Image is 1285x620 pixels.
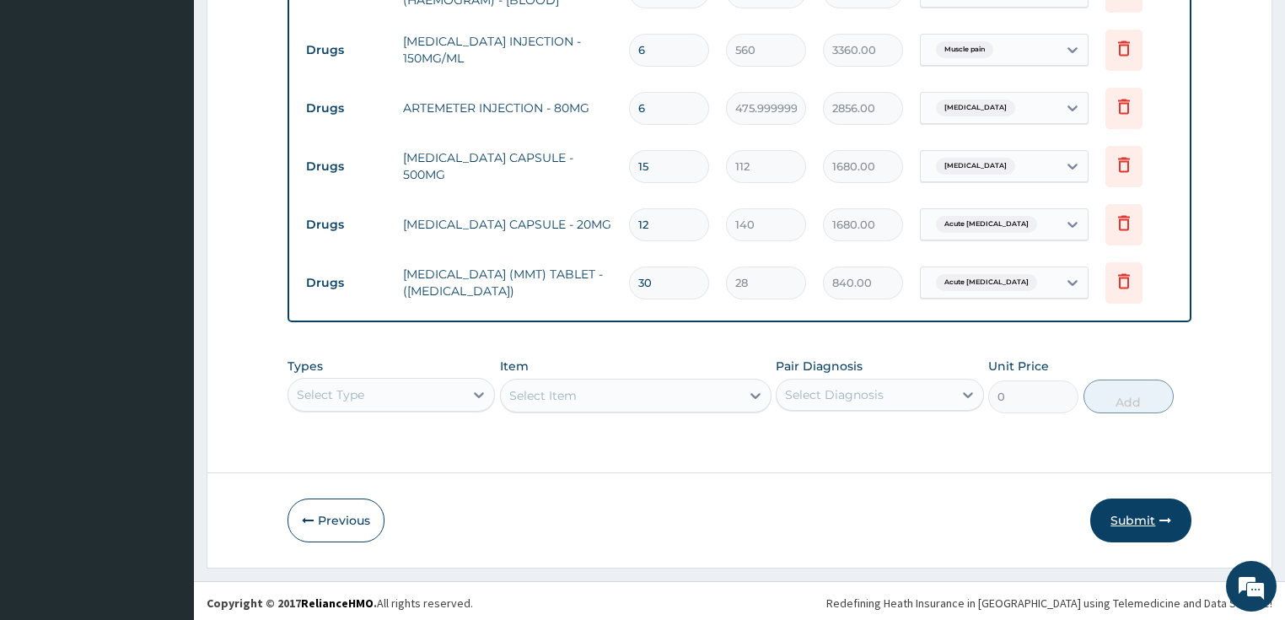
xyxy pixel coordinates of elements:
[298,35,395,66] td: Drugs
[298,267,395,299] td: Drugs
[936,274,1037,291] span: Acute [MEDICAL_DATA]
[98,197,233,367] span: We're online!
[936,216,1037,233] span: Acute [MEDICAL_DATA]
[31,84,68,127] img: d_794563401_company_1708531726252_794563401
[288,499,384,542] button: Previous
[288,359,323,374] label: Types
[88,94,283,116] div: Chat with us now
[298,151,395,182] td: Drugs
[936,41,993,58] span: Muscle pain
[301,596,374,611] a: RelianceHMO
[298,209,395,240] td: Drugs
[500,358,529,375] label: Item
[785,386,884,403] div: Select Diagnosis
[936,100,1015,116] span: [MEDICAL_DATA]
[395,208,621,241] td: [MEDICAL_DATA] CAPSULE - 20MG
[1090,499,1191,542] button: Submit
[1083,380,1174,413] button: Add
[297,386,364,403] div: Select Type
[776,358,863,375] label: Pair Diagnosis
[395,141,621,191] td: [MEDICAL_DATA] CAPSULE - 500MG
[298,93,395,124] td: Drugs
[395,91,621,125] td: ARTEMETER INJECTION - 80MG
[395,24,621,75] td: [MEDICAL_DATA] INJECTION - 150MG/ML
[936,158,1015,175] span: [MEDICAL_DATA]
[395,257,621,308] td: [MEDICAL_DATA] (MMT) TABLET - ([MEDICAL_DATA])
[277,8,317,49] div: Minimize live chat window
[988,358,1049,375] label: Unit Price
[826,595,1272,612] div: Redefining Heath Insurance in [GEOGRAPHIC_DATA] using Telemedicine and Data Science!
[8,429,321,488] textarea: Type your message and hit 'Enter'
[207,596,377,611] strong: Copyright © 2017 .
